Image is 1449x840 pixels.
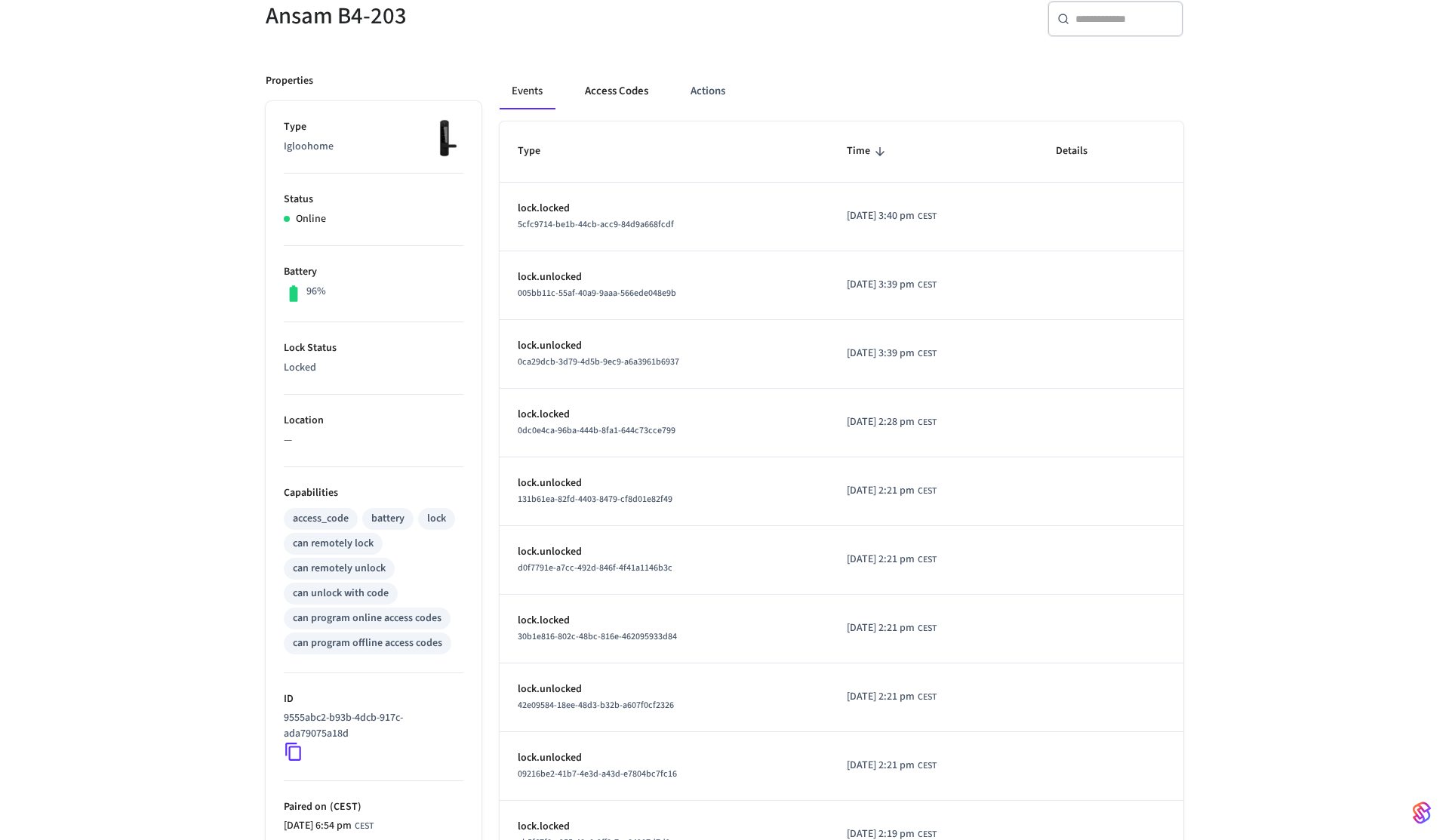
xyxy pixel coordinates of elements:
p: lock.unlocked [518,544,811,560]
span: 42e09584-18ee-48d3-b32b-a607f0cf2326 [518,699,674,712]
span: CEST [918,485,937,498]
p: ID [284,691,463,707]
p: lock.unlocked [518,475,811,491]
span: 0dc0e4ca-96ba-444b-8fa1-644c73cce799 [518,424,675,437]
span: [DATE] 6:54 pm [284,818,352,834]
span: [DATE] 2:21 pm [847,552,915,568]
button: Events [500,73,555,109]
p: lock.locked [518,201,811,217]
p: lock.locked [518,407,811,423]
span: 005bb11c-55af-40a9-9aaa-566ede048e9b [518,287,676,300]
button: Actions [678,73,737,109]
span: CEST [918,278,937,292]
div: Europe/Warsaw [847,483,937,499]
span: CEST [918,416,937,429]
span: 09216be2-41b7-4e3d-a43d-e7804bc7fc16 [518,768,677,780]
button: Access Codes [573,73,660,109]
span: [DATE] 2:21 pm [847,620,915,636]
p: Lock Status [284,340,463,356]
p: Paired on [284,799,463,815]
span: [DATE] 2:21 pm [847,689,915,705]
span: [DATE] 3:39 pm [847,346,915,362]
span: [DATE] 3:39 pm [847,277,915,293]
span: CEST [918,347,937,361]
p: Capabilities [284,485,463,501]
div: Europe/Warsaw [847,620,937,636]
h5: Ansam B4-203 [266,1,715,32]
span: 30b1e816-802c-48bc-816e-462095933d84 [518,630,677,643]
div: Europe/Warsaw [847,208,937,224]
span: Type [518,140,560,163]
div: Europe/Warsaw [847,277,937,293]
p: Igloohome [284,139,463,155]
div: can program offline access codes [293,635,442,651]
div: access_code [293,511,349,527]
div: Europe/Warsaw [847,552,937,568]
p: Online [296,211,326,227]
div: battery [371,511,405,527]
span: CEST [918,691,937,704]
p: — [284,432,463,448]
div: Europe/Warsaw [847,414,937,430]
p: Type [284,119,463,135]
p: Location [284,413,463,429]
div: can remotely unlock [293,561,386,577]
p: Status [284,192,463,208]
div: Europe/Warsaw [847,758,937,774]
p: lock.unlocked [518,682,811,697]
p: Properties [266,73,313,89]
p: 96% [306,284,326,300]
p: lock.locked [518,819,811,835]
div: Europe/Warsaw [847,689,937,705]
span: [DATE] 3:40 pm [847,208,915,224]
p: lock.unlocked [518,269,811,285]
span: ( CEST ) [327,799,361,814]
div: can unlock with code [293,586,389,602]
div: lock [427,511,446,527]
p: lock.locked [518,613,811,629]
span: CEST [918,210,937,223]
p: lock.unlocked [518,338,811,354]
span: Time [847,140,890,163]
span: CEST [918,759,937,773]
span: CEST [918,622,937,635]
span: Details [1056,140,1107,163]
div: can remotely lock [293,536,374,552]
div: can program online access codes [293,611,441,626]
span: d0f7791e-a7cc-492d-846f-4f41a1146b3c [518,562,672,574]
span: CEST [918,553,937,567]
p: Locked [284,360,463,376]
span: 0ca29dcb-3d79-4d5b-9ec9-a6a3961b6937 [518,355,679,368]
div: Europe/Warsaw [847,346,937,362]
p: 9555abc2-b93b-4dcb-917c-ada79075a18d [284,710,457,742]
div: ant example [500,73,1183,109]
img: igloohome_mortise_2p [426,119,463,157]
span: [DATE] 2:21 pm [847,758,915,774]
span: [DATE] 2:21 pm [847,483,915,499]
span: [DATE] 2:28 pm [847,414,915,430]
span: 131b61ea-82fd-4403-8479-cf8d01e82f49 [518,493,672,506]
span: 5cfc9714-be1b-44cb-acc9-84d9a668fcdf [518,218,674,231]
span: CEST [355,820,374,833]
p: lock.unlocked [518,750,811,766]
p: Battery [284,264,463,280]
div: Europe/Warsaw [284,818,374,834]
img: SeamLogoGradient.69752ec5.svg [1413,801,1431,825]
